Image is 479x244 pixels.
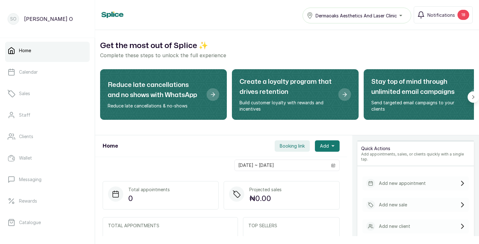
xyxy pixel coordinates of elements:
div: 18 [457,10,469,20]
p: Projected sales [249,186,282,193]
p: Add appointments, sales, or clients quickly with a single tap. [361,152,470,162]
p: Staff [19,112,30,118]
h2: Get the most out of Splice ✨ [100,40,474,52]
a: Wallet [5,149,90,167]
input: Select date [235,160,327,171]
p: Send targeted email campaigns to your clients [371,100,465,112]
p: Build customer loyalty with rewards and incentives [239,100,333,112]
p: Quick Actions [361,145,470,152]
span: Dermaoaks Aesthetics And Laser Clinic [316,12,397,19]
a: Home [5,42,90,59]
p: ₦0.00 [249,193,282,204]
h2: Stay top of mind through unlimited email campaigns [371,77,465,97]
button: Dermaoaks Aesthetics And Laser Clinic [303,8,411,23]
p: 0 [128,193,170,204]
p: TOTAL APPOINTMENTS [108,223,233,229]
p: Catalogue [19,219,41,226]
span: Booking link [280,143,305,149]
h2: Create a loyalty program that drives retention [239,77,333,97]
p: Wallet [19,155,32,161]
p: Total appointments [128,186,170,193]
div: Create a loyalty program that drives retention [232,69,359,120]
p: Reduce late cancellations & no-shows [108,103,201,109]
a: Sales [5,85,90,102]
div: Reduce late cancellations and no shows with WhatsApp [100,69,227,120]
svg: calendar [331,163,335,168]
h2: Reduce late cancellations and no shows with WhatsApp [108,80,201,100]
a: Catalogue [5,214,90,231]
p: Clients [19,133,33,140]
button: Add [315,140,340,152]
a: Staff [5,106,90,124]
a: Clients [5,128,90,145]
a: Rewards [5,192,90,210]
p: Add new sale [379,202,407,208]
button: Booking link [275,140,310,152]
h1: Home [103,142,118,150]
p: Sales [19,90,30,97]
p: SO [10,16,16,22]
a: Messaging [5,171,90,188]
a: Calendar [5,63,90,81]
span: Add [320,143,329,149]
p: Add new appointment [379,180,426,186]
p: Calendar [19,69,38,75]
span: Notifications [427,12,455,18]
button: Notifications18 [414,6,473,23]
p: Add new client [379,223,410,229]
p: TOP SELLERS [248,223,334,229]
p: Messaging [19,176,42,183]
p: Home [19,47,31,54]
p: Complete these steps to unlock the full experience [100,52,474,59]
p: [PERSON_NAME] O [24,15,73,23]
p: Rewards [19,198,37,204]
